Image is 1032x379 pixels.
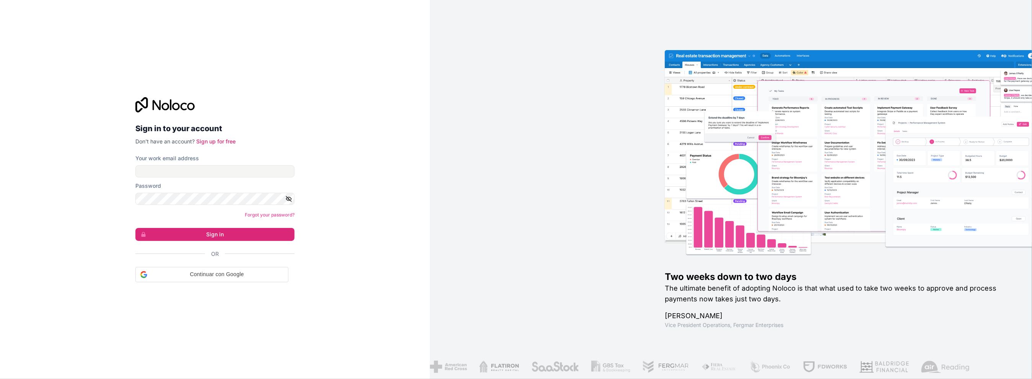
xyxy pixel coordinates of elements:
[642,361,689,373] img: /assets/fergmar-CudnrXN5.png
[531,361,579,373] img: /assets/saastock-C6Zbiodz.png
[665,321,1008,329] h1: Vice President Operations , Fergmar Enterprises
[150,270,283,278] span: Continuar con Google
[135,165,295,177] input: Email address
[921,361,970,373] img: /assets/airreading-FwAmRzSr.png
[701,361,737,373] img: /assets/fiera-fwj2N5v4.png
[135,138,195,145] span: Don't have an account?
[135,228,295,241] button: Sign in
[665,271,1008,283] h1: Two weeks down to two days
[749,361,790,373] img: /assets/phoenix-BREaitsQ.png
[211,250,219,258] span: Or
[196,138,236,145] a: Sign up for free
[135,267,288,282] div: Continuar con Google
[859,361,909,373] img: /assets/baldridge-DxmPIwAm.png
[430,361,467,373] img: /assets/american-red-cross-BAupjrZR.png
[479,361,519,373] img: /assets/flatiron-C8eUkumj.png
[135,193,295,205] input: Password
[135,155,199,162] label: Your work email address
[591,361,630,373] img: /assets/gbstax-C-GtDUiK.png
[135,122,295,135] h2: Sign in to your account
[135,182,161,190] label: Password
[665,311,1008,321] h1: [PERSON_NAME]
[245,212,295,218] a: Forgot your password?
[802,361,847,373] img: /assets/fdworks-Bi04fVtw.png
[132,281,292,298] iframe: Botón Iniciar sesión con Google
[665,283,1008,304] h2: The ultimate benefit of adopting Noloco is that what used to take two weeks to approve and proces...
